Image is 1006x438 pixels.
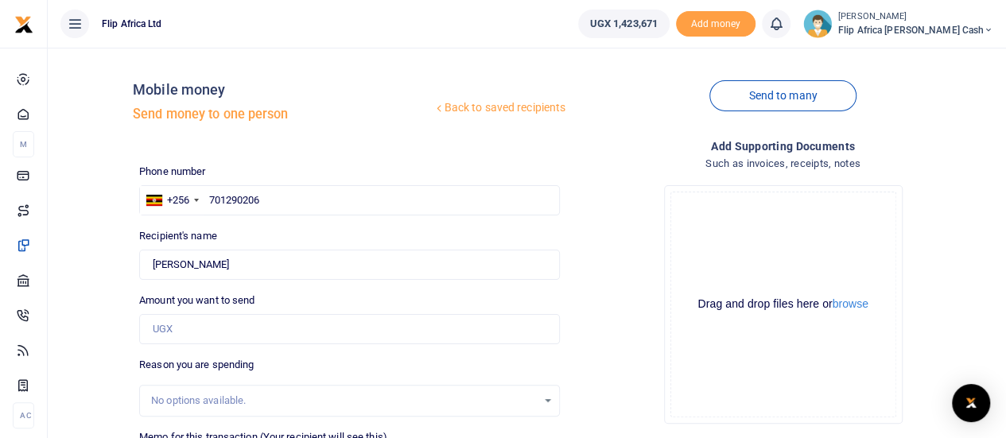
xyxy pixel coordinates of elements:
[14,15,33,34] img: logo-small
[838,23,993,37] span: Flip Africa [PERSON_NAME] Cash
[95,17,169,31] span: Flip Africa Ltd
[151,393,537,409] div: No options available.
[952,384,990,422] div: Open Intercom Messenger
[676,17,755,29] a: Add money
[139,314,560,344] input: UGX
[803,10,832,38] img: profile-user
[573,155,993,172] h4: Such as invoices, receipts, notes
[167,192,189,208] div: +256
[139,250,560,280] input: MTN & Airtel numbers are validated
[14,17,33,29] a: logo-small logo-large logo-large
[709,80,856,111] a: Send to many
[803,10,993,38] a: profile-user [PERSON_NAME] Flip Africa [PERSON_NAME] Cash
[133,107,432,122] h5: Send money to one person
[139,164,205,180] label: Phone number
[13,402,34,428] li: Ac
[139,293,254,308] label: Amount you want to send
[573,138,993,155] h4: Add supporting Documents
[139,357,254,373] label: Reason you are spending
[572,10,676,38] li: Wallet ballance
[838,10,993,24] small: [PERSON_NAME]
[133,81,432,99] h4: Mobile money
[590,16,658,32] span: UGX 1,423,671
[676,11,755,37] li: Toup your wallet
[671,297,895,312] div: Drag and drop files here or
[578,10,670,38] a: UGX 1,423,671
[833,298,868,309] button: browse
[140,186,204,215] div: Uganda: +256
[664,185,903,424] div: File Uploader
[676,11,755,37] span: Add money
[433,94,567,122] a: Back to saved recipients
[139,185,560,215] input: Enter phone number
[13,131,34,157] li: M
[139,228,217,244] label: Recipient's name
